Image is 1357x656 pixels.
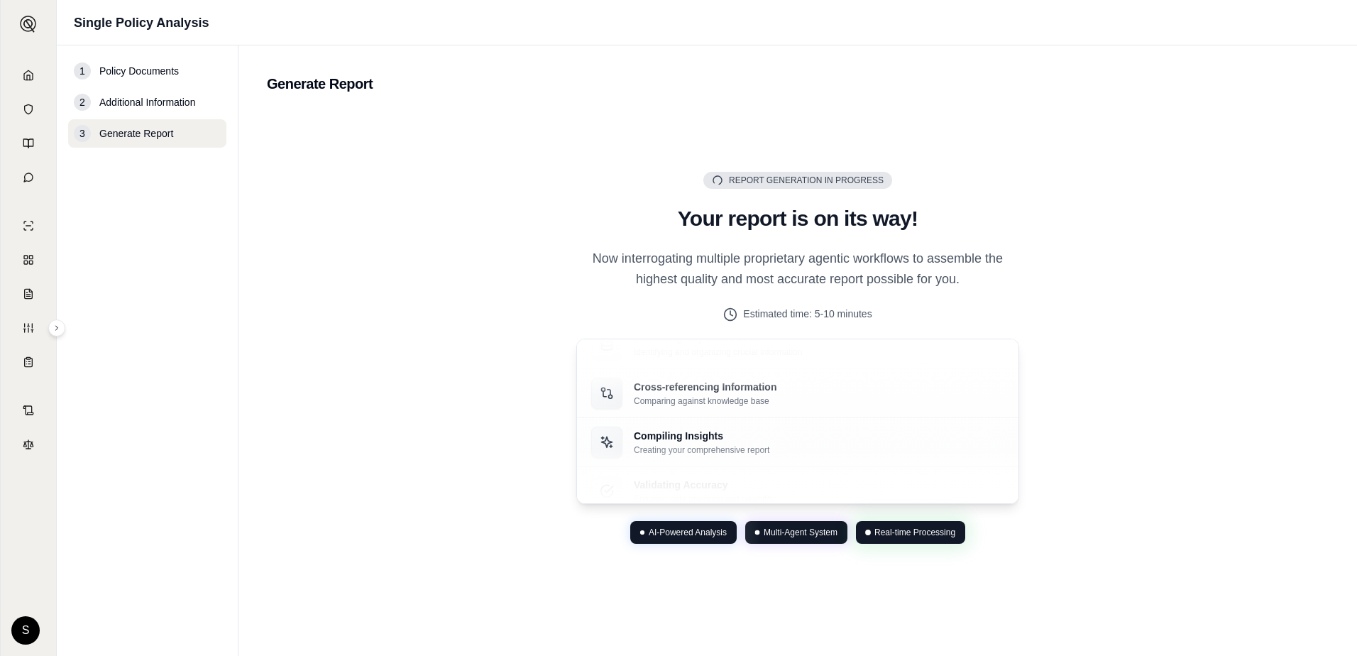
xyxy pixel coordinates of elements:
div: S [11,616,40,645]
h2: Generate Report [267,74,1329,94]
span: Estimated time: 5-10 minutes [743,307,872,322]
span: Additional Information [99,95,195,109]
img: Expand sidebar [20,16,37,33]
span: Report Generation in Progress [729,175,884,186]
span: Policy Documents [99,64,179,78]
p: Validating Accuracy [634,478,775,492]
p: Extracting Key Data Points [634,331,802,345]
span: Multi-Agent System [764,527,837,538]
a: Chat [4,162,53,193]
p: Ensuring data precision and reliability [634,493,775,505]
p: Identifying and organizing crucial information [634,346,802,358]
a: Policy Comparisons [4,244,53,275]
a: Custom Report [4,312,53,344]
a: Coverage Table [4,346,53,378]
div: 1 [74,62,91,80]
a: Contract Analysis [4,395,53,426]
span: AI-Powered Analysis [649,527,727,538]
a: Single Policy [4,210,53,241]
p: Cross-referencing Information [634,380,776,394]
button: Expand sidebar [48,319,65,337]
a: Prompt Library [4,128,53,159]
p: Creating your comprehensive report [634,444,769,456]
div: 2 [74,94,91,111]
button: Expand sidebar [14,10,43,38]
p: Comparing against knowledge base [634,395,776,407]
a: Legal Search Engine [4,429,53,460]
h2: Your report is on its way! [576,206,1019,231]
div: 3 [74,125,91,142]
a: Claim Coverage [4,278,53,310]
p: Now interrogating multiple proprietary agentic workflows to assemble the highest quality and most... [576,248,1019,290]
p: Compiling Insights [634,429,769,443]
span: Generate Report [99,126,173,141]
a: Documents Vault [4,94,53,125]
h1: Single Policy Analysis [74,13,209,33]
span: Real-time Processing [874,527,955,538]
a: Home [4,60,53,91]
